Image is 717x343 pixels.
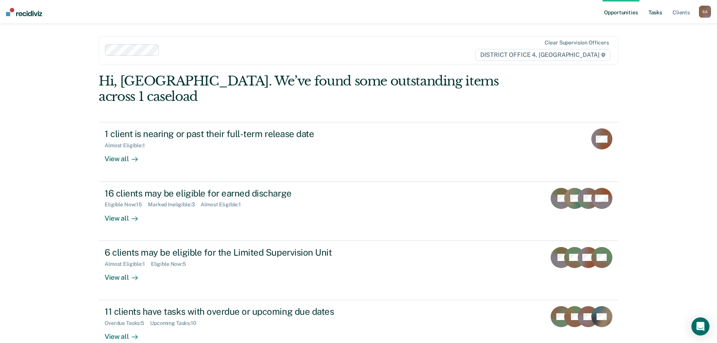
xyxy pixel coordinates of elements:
[105,208,147,223] div: View all
[105,142,151,149] div: Almost Eligible : 1
[99,182,618,241] a: 16 clients may be eligible for earned dischargeEligible Now:15Marked Ineligible:3Almost Eligible:...
[105,247,369,258] div: 6 clients may be eligible for the Limited Supervision Unit
[105,188,369,199] div: 16 clients may be eligible for earned discharge
[151,261,192,267] div: Eligible Now : 5
[99,73,515,104] div: Hi, [GEOGRAPHIC_DATA]. We’ve found some outstanding items across 1 caseload
[545,40,609,46] div: Clear supervision officers
[475,49,610,61] span: DISTRICT OFFICE 4, [GEOGRAPHIC_DATA]
[105,261,151,267] div: Almost Eligible : 1
[105,267,147,282] div: View all
[699,6,711,18] div: S A
[6,8,42,16] img: Recidiviz
[699,6,711,18] button: SA
[150,320,202,326] div: Upcoming Tasks : 10
[99,241,618,300] a: 6 clients may be eligible for the Limited Supervision UnitAlmost Eligible:1Eligible Now:5View all
[105,128,369,139] div: 1 client is nearing or past their full-term release date
[148,201,201,208] div: Marked Ineligible : 3
[105,149,147,163] div: View all
[105,201,148,208] div: Eligible Now : 15
[691,317,709,335] div: Open Intercom Messenger
[105,320,150,326] div: Overdue Tasks : 5
[99,122,618,181] a: 1 client is nearing or past their full-term release dateAlmost Eligible:1View all
[105,326,147,341] div: View all
[201,201,247,208] div: Almost Eligible : 1
[105,306,369,317] div: 11 clients have tasks with overdue or upcoming due dates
